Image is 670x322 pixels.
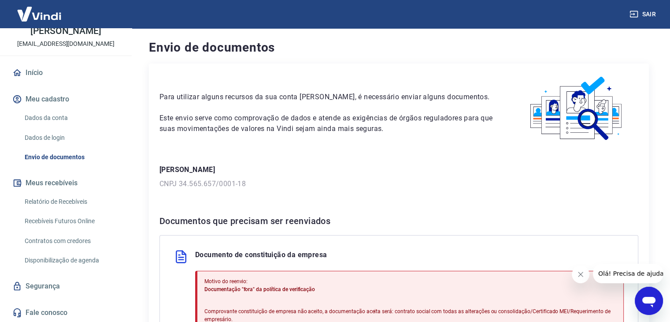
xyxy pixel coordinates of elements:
[11,90,121,109] button: Meu cadastro
[593,264,663,283] iframe: Mensagem da empresa
[149,39,649,56] h4: Envio de documentos
[635,287,663,315] iframe: Botão para abrir a janela de mensagens
[11,0,68,27] img: Vindi
[204,277,616,285] p: Motivo do reenvio:
[21,251,121,270] a: Disponibilização de agenda
[159,92,494,102] p: Para utilizar alguns recursos da sua conta [PERSON_NAME], é necessário enviar alguns documentos.
[21,193,121,211] a: Relatório de Recebíveis
[21,129,121,147] a: Dados de login
[572,266,589,283] iframe: Fechar mensagem
[21,109,121,127] a: Dados da conta
[195,250,327,264] p: Documento de constituição da empresa
[515,74,638,143] img: waiting_documents.41d9841a9773e5fdf392cede4d13b617.svg
[159,113,494,134] p: Este envio serve como comprovação de dados e atende as exigências de órgãos reguladores para que ...
[628,6,659,22] button: Sair
[21,148,121,166] a: Envio de documentos
[17,39,115,49] p: [EMAIL_ADDRESS][DOMAIN_NAME]
[174,250,188,264] img: file.3f2e98d22047474d3a157069828955b5.svg
[159,165,638,175] p: [PERSON_NAME]
[11,277,121,296] a: Segurança
[204,286,315,292] span: Documentação "fora" da política de verificação
[11,173,121,193] button: Meus recebíveis
[11,63,121,82] a: Início
[5,6,74,13] span: Olá! Precisa de ajuda?
[159,214,638,228] h6: Documentos que precisam ser reenviados
[159,179,638,189] p: CNPJ 34.565.657/0001-18
[21,232,121,250] a: Contratos com credores
[30,26,101,36] p: [PERSON_NAME]
[21,212,121,230] a: Recebíveis Futuros Online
